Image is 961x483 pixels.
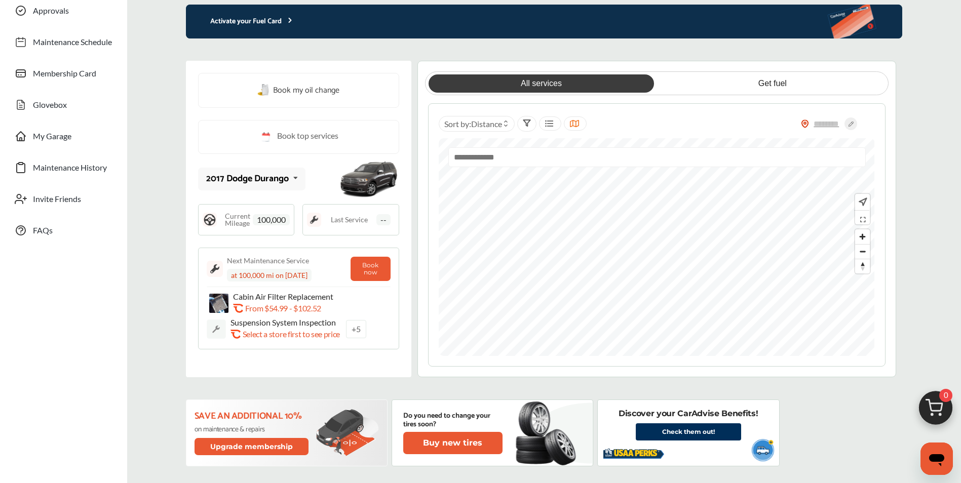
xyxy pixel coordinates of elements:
[230,317,342,327] p: Suspension System Inspection
[245,303,321,313] p: From $54.99 - $102.52
[277,131,338,143] span: Book top services
[619,408,758,419] p: Discover your CarAdvise Benefits!
[9,60,117,87] a: Membership Card
[403,432,505,454] a: Buy new tires
[207,261,223,277] img: maintenance_logo
[33,163,107,176] span: Maintenance History
[203,213,217,227] img: steering_logo
[257,84,271,97] img: oil-change.e5047c97.svg
[9,123,117,149] a: My Garage
[253,214,290,225] span: 100,000
[403,412,503,429] p: Do you need to change your tires soon?
[206,174,289,184] div: 2017 Dodge Durango
[316,409,379,456] img: update-membership.81812027.svg
[855,245,870,259] span: Zoom out
[33,68,96,82] span: Membership Card
[195,426,311,434] p: on maintenance & repairs
[9,92,117,118] a: Glovebox
[439,138,874,355] canvas: Map
[857,196,867,208] img: recenter.ce011a49.svg
[243,329,340,339] p: Select a store first to see price
[273,84,339,97] span: Book my oil change
[195,411,311,422] p: Save an additional 10%
[603,445,664,462] img: usaa-logo.5ee3b997.svg
[331,216,368,223] span: Last Service
[209,294,228,313] img: cabin-air-filter-replacement-thumb.jpg
[801,119,809,128] img: location_vector_orange.38f05af8.svg
[9,217,117,244] a: FAQs
[207,319,226,339] img: default_wrench_icon.d1a43860.svg
[939,389,952,402] span: 0
[33,131,71,144] span: My Garage
[257,84,339,97] a: Book my oil change
[515,397,582,469] img: new-tire.a0c7fe23.svg
[338,156,399,202] img: mobile_11389_st0640_046.jpg
[444,119,502,129] span: Sort by :
[259,131,272,143] img: cal_icon.0803b883.svg
[33,6,69,19] span: Approvals
[33,100,67,113] span: Glovebox
[33,37,112,50] span: Maintenance Schedule
[403,432,503,454] button: Buy new tires
[911,386,960,435] img: cart_icon.3d0951e8.svg
[227,269,312,281] div: at 100,000 mi on [DATE]
[346,320,366,338] a: +5
[346,320,366,338] div: + 5
[660,74,885,93] a: Get fuel
[827,5,902,38] img: activate-banner.5eeab9f0af3a0311e5fa.png
[855,229,870,244] button: Zoom in
[747,436,777,464] img: usaa-vehicle.1b55c2f1.svg
[233,292,344,301] p: Cabin Air Filter Replacement
[33,225,53,238] span: FAQs
[9,154,117,181] a: Maintenance History
[9,29,117,55] a: Maintenance Schedule
[351,257,391,281] button: Book now
[376,214,391,225] span: --
[636,423,741,440] a: Check them out!
[222,213,253,227] span: Current Mileage
[920,442,953,475] iframe: Button to launch messaging window
[198,120,399,154] a: Book top services
[186,16,294,27] p: Activate your Fuel Card
[471,119,502,129] span: Distance
[195,438,309,455] button: Upgrade membership
[227,256,309,265] div: Next Maintenance Service
[429,74,654,93] a: All services
[855,259,870,273] button: Reset bearing to north
[9,186,117,212] a: Invite Friends
[33,194,81,207] span: Invite Friends
[307,213,321,227] img: maintenance_logo
[855,244,870,259] button: Zoom out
